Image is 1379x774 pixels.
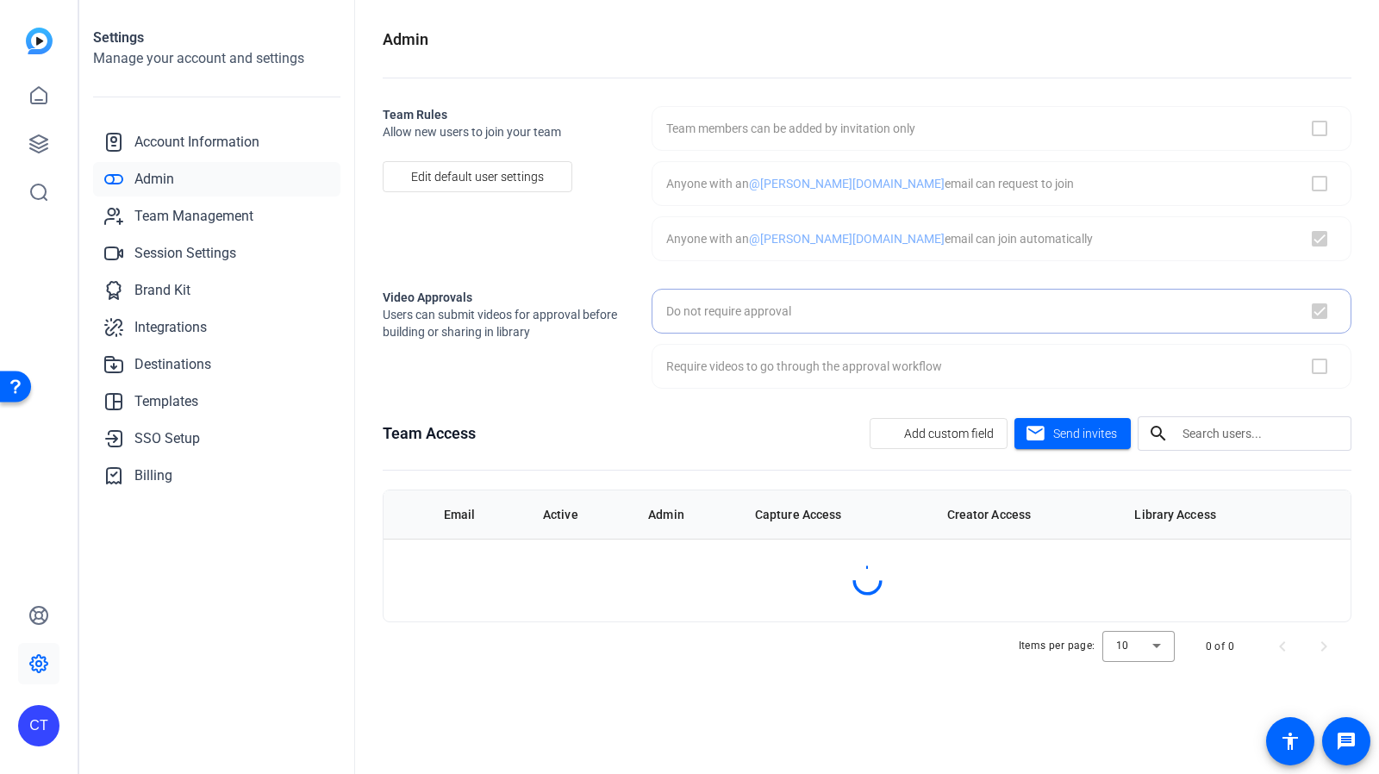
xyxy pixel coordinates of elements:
[666,358,942,375] div: Require videos to go through the approval workflow
[134,391,198,412] span: Templates
[134,317,207,338] span: Integrations
[1014,418,1131,449] button: Send invites
[93,28,340,48] h1: Settings
[904,417,994,450] span: Add custom field
[741,490,933,539] th: Capture Access
[1138,423,1179,444] mat-icon: search
[529,490,634,539] th: Active
[93,125,340,159] a: Account Information
[1182,423,1338,444] input: Search users...
[383,421,476,446] h1: Team Access
[134,280,190,301] span: Brand Kit
[1280,731,1301,752] mat-icon: accessibility
[383,161,572,192] button: Edit default user settings
[666,120,915,137] div: Team members can be added by invitation only
[666,175,1074,192] div: Anyone with an email can request to join
[1206,638,1234,655] div: 0 of 0
[411,160,544,193] span: Edit default user settings
[749,232,945,246] span: @[PERSON_NAME][DOMAIN_NAME]
[93,199,340,234] a: Team Management
[134,132,259,153] span: Account Information
[134,354,211,375] span: Destinations
[93,347,340,382] a: Destinations
[93,421,340,456] a: SSO Setup
[134,428,200,449] span: SSO Setup
[93,310,340,345] a: Integrations
[134,465,172,486] span: Billing
[93,162,340,197] a: Admin
[383,289,624,306] h2: Video Approvals
[383,28,428,52] h1: Admin
[1025,423,1046,445] mat-icon: mail
[93,48,340,69] h2: Manage your account and settings
[749,177,945,190] span: @[PERSON_NAME][DOMAIN_NAME]
[93,459,340,493] a: Billing
[1053,425,1117,443] span: Send invites
[1120,490,1304,539] th: Library Access
[93,384,340,419] a: Templates
[383,306,624,340] span: Users can submit videos for approval before building or sharing in library
[666,230,1093,247] div: Anyone with an email can join automatically
[383,123,624,140] span: Allow new users to join your team
[383,106,624,123] h2: Team Rules
[93,236,340,271] a: Session Settings
[1303,626,1345,667] button: Next page
[870,418,1008,449] button: Add custom field
[933,490,1121,539] th: Creator Access
[1019,637,1095,654] div: Items per page:
[634,490,741,539] th: Admin
[430,490,529,539] th: Email
[26,28,53,54] img: blue-gradient.svg
[1262,626,1303,667] button: Previous page
[134,206,253,227] span: Team Management
[1336,731,1357,752] mat-icon: message
[666,303,791,320] div: Do not require approval
[134,169,174,190] span: Admin
[134,243,236,264] span: Session Settings
[18,705,59,746] div: CT
[93,273,340,308] a: Brand Kit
